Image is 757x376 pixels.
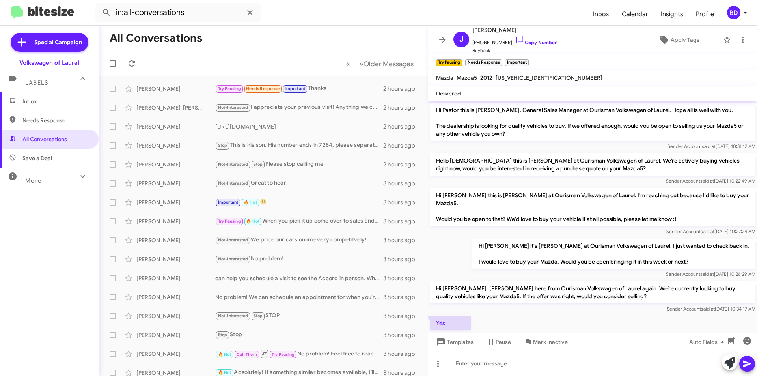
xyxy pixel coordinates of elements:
[218,181,248,186] span: Not-Interested
[689,335,727,349] span: Auto Fields
[667,306,755,312] span: Sender Account [DATE] 10:34:17 AM
[136,255,215,263] div: [PERSON_NAME]
[459,33,464,46] span: J
[218,143,227,148] span: Stop
[215,311,383,320] div: STOP
[285,86,305,91] span: Important
[215,123,383,131] div: [URL][DOMAIN_NAME]
[702,143,716,149] span: said at
[383,161,421,168] div: 2 hours ago
[110,32,202,45] h1: All Conversations
[383,293,421,301] div: 3 hours ago
[587,3,615,26] span: Inbox
[34,38,82,46] span: Special Campaign
[383,104,421,112] div: 2 hours ago
[215,198,383,207] div: 🙂
[218,200,239,205] span: Important
[505,59,529,66] small: Important
[25,79,48,86] span: Labels
[683,335,733,349] button: Auto Fields
[359,59,364,69] span: »
[615,3,654,26] a: Calendar
[430,153,755,176] p: Hello [DEMOGRAPHIC_DATA] this is [PERSON_NAME] at Ourisman Volkswagen of Laurel. We’re actively b...
[218,219,241,224] span: Try Pausing
[218,105,248,110] span: Not-Interested
[136,312,215,320] div: [PERSON_NAME]
[22,154,52,162] span: Save a Deal
[218,352,231,357] span: 🔥 Hot
[354,56,418,72] button: Next
[218,313,248,318] span: Not-Interested
[533,335,568,349] span: Mark Inactive
[215,84,383,93] div: Thanks
[215,217,383,226] div: When you pick it up come over to sales and we can get that done for you!
[638,33,719,47] button: Apply Tags
[472,35,557,47] span: [PHONE_NUMBER]
[218,370,231,375] span: 🔥 Hot
[472,25,557,35] span: [PERSON_NAME]
[136,180,215,187] div: [PERSON_NAME]
[136,142,215,150] div: [PERSON_NAME]
[430,103,755,141] p: Hi Pastor this is [PERSON_NAME], General Sales Manager at Ourisman Volkswagen of Laurel. Hope all...
[136,274,215,282] div: [PERSON_NAME]
[434,335,474,349] span: Templates
[136,161,215,168] div: [PERSON_NAME]
[136,293,215,301] div: [PERSON_NAME]
[215,160,383,169] div: Please stop calling me
[237,352,257,357] span: Call Them
[215,349,383,359] div: No problem! Feel free to reach out anytime. If you have any questions or want to set up an appoin...
[727,6,740,19] div: BD
[666,228,755,234] span: Sender Account [DATE] 10:27:24 AM
[136,236,215,244] div: [PERSON_NAME]
[430,281,755,303] p: Hi [PERSON_NAME]. [PERSON_NAME] here from Ourisman Volkswagen of Laurel again. We’re currently lo...
[11,33,88,52] a: Special Campaign
[457,74,477,81] span: Mazda5
[472,239,755,269] p: Hi [PERSON_NAME] it's [PERSON_NAME] at Ourisman Volkswagen of Laurel. I just wanted to check back...
[671,33,699,47] span: Apply Tags
[430,316,471,330] p: Yes
[700,271,714,277] span: said at
[496,74,602,81] span: [US_VEHICLE_IDENTIFICATION_NUMBER]
[136,350,215,358] div: [PERSON_NAME]
[666,271,755,277] span: Sender Account [DATE] 10:26:29 AM
[136,123,215,131] div: [PERSON_NAME]
[430,188,755,226] p: Hi [PERSON_NAME] this is [PERSON_NAME] at Ourisman Volkswagen of Laurel. I'm reaching out because...
[383,85,421,93] div: 2 hours ago
[218,238,248,243] span: Not-Interested
[215,236,383,245] div: We price our cars onlime very competitvely!
[701,228,714,234] span: said at
[341,56,355,72] button: Previous
[215,274,383,282] div: can help you schedule a visit to see the Accord in person. When would you like to come by?
[341,56,418,72] nav: Page navigation example
[436,90,461,97] span: Delivered
[383,217,421,225] div: 3 hours ago
[480,335,517,349] button: Pause
[22,135,67,143] span: All Conversations
[436,74,453,81] span: Mazda
[383,123,421,131] div: 2 hours ago
[383,331,421,339] div: 3 hours ago
[383,180,421,187] div: 3 hours ago
[654,3,690,26] a: Insights
[246,86,280,91] span: Needs Response
[218,332,227,337] span: Stop
[136,217,215,225] div: [PERSON_NAME]
[95,3,261,22] input: Search
[136,85,215,93] div: [PERSON_NAME]
[690,3,720,26] a: Profile
[383,350,421,358] div: 3 hours ago
[364,60,414,68] span: Older Messages
[218,256,248,262] span: Not-Interested
[383,142,421,150] div: 2 hours ago
[25,177,41,184] span: More
[136,331,215,339] div: [PERSON_NAME]
[666,178,755,184] span: Sender Account [DATE] 10:22:49 AM
[346,59,350,69] span: «
[215,141,383,150] div: This is his son. His number ends in 7284, please separate us
[383,236,421,244] div: 3 hours ago
[136,104,215,112] div: [PERSON_NAME]-[PERSON_NAME]
[215,103,383,112] div: I appreciate your previous visit! Anything we can do to help?
[383,198,421,206] div: 3 hours ago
